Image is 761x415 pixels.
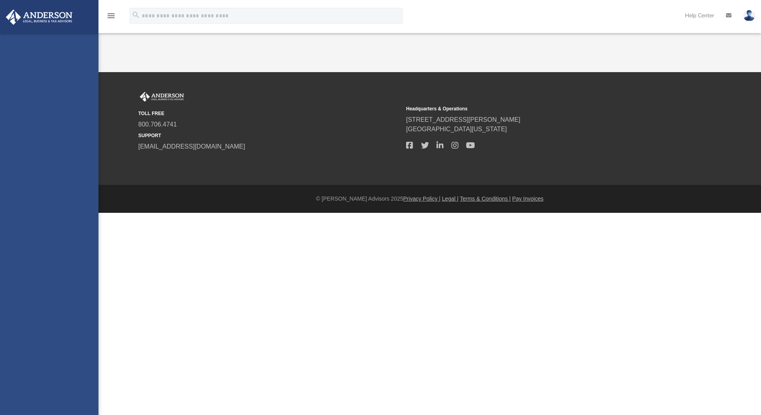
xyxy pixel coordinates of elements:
[403,195,441,202] a: Privacy Policy |
[512,195,543,202] a: Pay Invoices
[106,15,116,20] a: menu
[4,9,75,25] img: Anderson Advisors Platinum Portal
[406,116,520,123] a: [STREET_ADDRESS][PERSON_NAME]
[138,143,245,150] a: [EMAIL_ADDRESS][DOMAIN_NAME]
[132,11,140,19] i: search
[406,105,668,112] small: Headquarters & Operations
[743,10,755,21] img: User Pic
[98,195,761,203] div: © [PERSON_NAME] Advisors 2025
[138,110,401,117] small: TOLL FREE
[442,195,458,202] a: Legal |
[138,121,177,128] a: 800.706.4741
[406,126,507,132] a: [GEOGRAPHIC_DATA][US_STATE]
[460,195,511,202] a: Terms & Conditions |
[138,132,401,139] small: SUPPORT
[106,11,116,20] i: menu
[138,92,186,102] img: Anderson Advisors Platinum Portal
